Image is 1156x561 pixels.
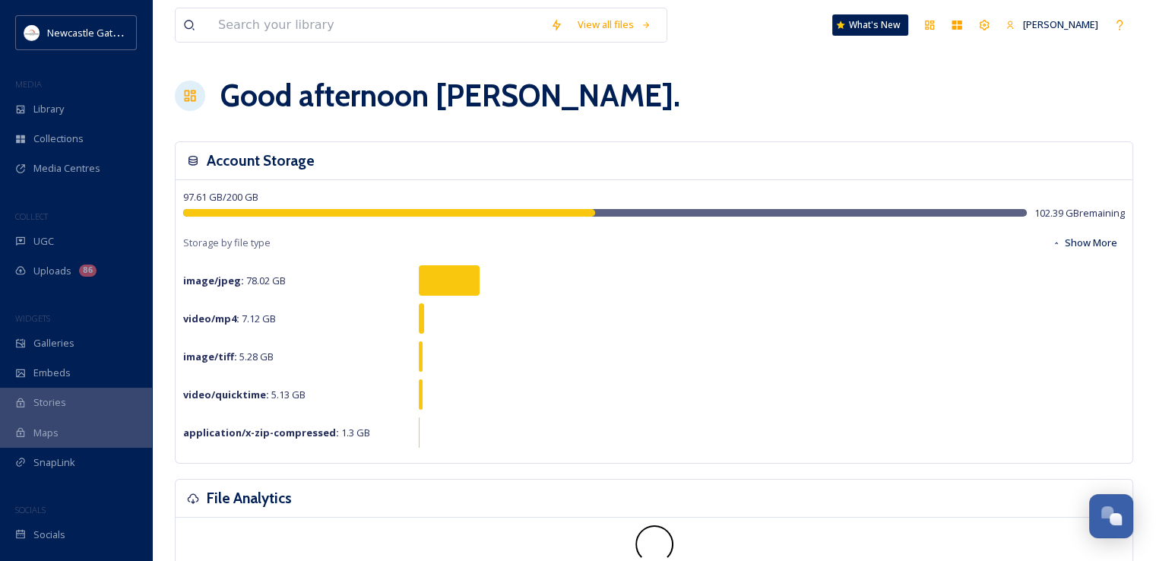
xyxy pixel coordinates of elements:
span: 5.28 GB [183,350,274,363]
span: 102.39 GB remaining [1034,206,1125,220]
span: MEDIA [15,78,42,90]
strong: video/mp4 : [183,312,239,325]
button: Open Chat [1089,494,1133,538]
span: 1.3 GB [183,426,370,439]
span: WIDGETS [15,312,50,324]
span: Stories [33,395,66,410]
span: UGC [33,234,54,249]
span: Library [33,102,64,116]
span: 78.02 GB [183,274,286,287]
span: 5.13 GB [183,388,306,401]
h3: File Analytics [207,487,292,509]
span: SOCIALS [15,504,46,515]
strong: application/x-zip-compressed : [183,426,339,439]
button: Show More [1044,228,1125,258]
a: [PERSON_NAME] [998,10,1106,40]
span: Storage by file type [183,236,271,250]
img: DqD9wEUd_400x400.jpg [24,25,40,40]
h1: Good afternoon [PERSON_NAME] . [220,73,680,119]
span: Collections [33,132,84,146]
span: Newcastle Gateshead Initiative [47,25,187,40]
h3: Account Storage [207,150,315,172]
span: Galleries [33,336,74,350]
span: Media Centres [33,161,100,176]
strong: image/jpeg : [183,274,244,287]
a: View all files [570,10,659,40]
strong: video/quicktime : [183,388,269,401]
span: Embeds [33,366,71,380]
strong: image/tiff : [183,350,237,363]
span: [PERSON_NAME] [1023,17,1098,31]
span: 7.12 GB [183,312,276,325]
span: COLLECT [15,211,48,222]
span: Uploads [33,264,71,278]
span: Maps [33,426,59,440]
span: 97.61 GB / 200 GB [183,190,258,204]
span: Socials [33,528,65,542]
input: Search your library [211,8,543,42]
div: 86 [79,265,97,277]
a: What's New [832,14,908,36]
span: SnapLink [33,455,75,470]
